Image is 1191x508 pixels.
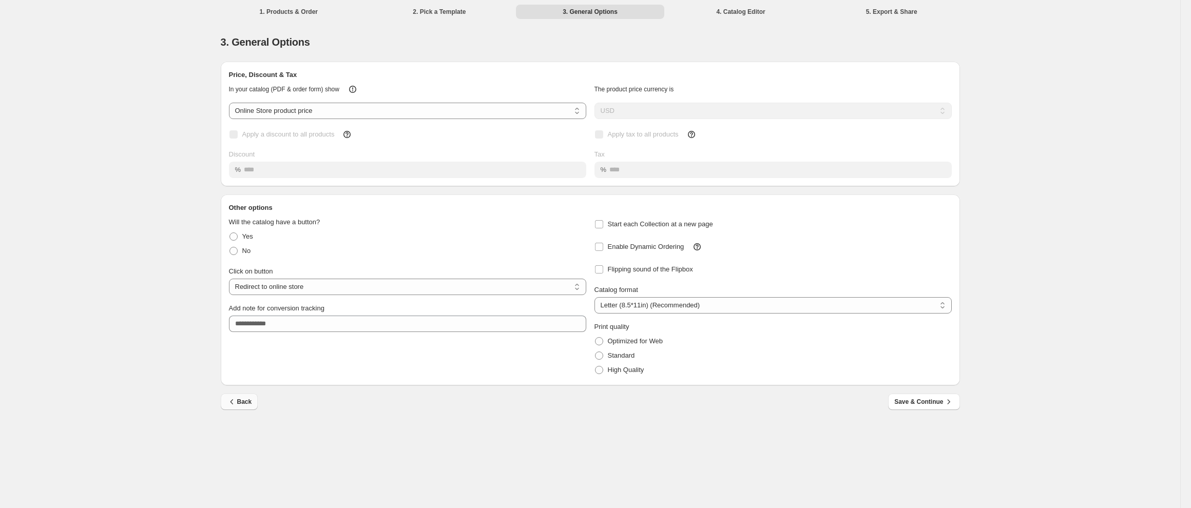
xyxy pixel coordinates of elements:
span: No [242,247,251,255]
span: Yes [242,232,253,240]
span: Print quality [594,323,629,330]
button: Save & Continue [888,394,959,410]
span: Will the catalog have a button? [229,218,320,226]
h2: Other options [229,203,952,213]
span: The product price currency is [594,86,674,93]
span: In your catalog (PDF & order form) show [229,86,339,93]
span: Apply a discount to all products [242,130,335,138]
span: Tax [594,150,605,158]
span: % [601,166,607,173]
span: Click on button [229,267,273,275]
span: 3. General Options [221,36,310,48]
span: Standard [608,351,635,359]
span: Apply tax to all products [608,130,679,138]
span: Back [227,397,252,407]
span: High Quality [608,366,644,374]
span: Discount [229,150,255,158]
span: Catalog format [594,286,638,294]
span: Flipping sound of the Flipbox [608,265,693,273]
span: Start each Collection at a new page [608,220,713,228]
span: Enable Dynamic Ordering [608,243,684,250]
span: Optimized for Web [608,337,663,345]
span: Save & Continue [894,397,953,407]
button: Back [221,394,258,410]
span: % [235,166,241,173]
h2: Price, Discount & Tax [229,70,952,80]
span: Add note for conversion tracking [229,304,324,312]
